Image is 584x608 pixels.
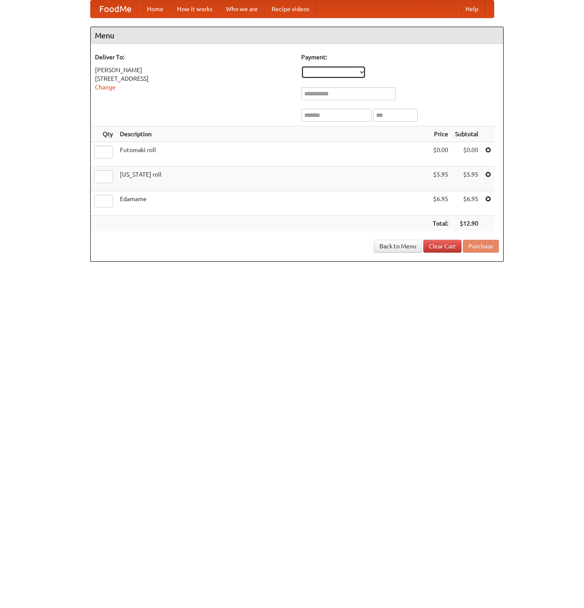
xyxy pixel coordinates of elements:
th: $12.90 [452,216,482,232]
a: FoodMe [91,0,140,18]
a: Back to Menu [374,240,422,253]
a: Who we are [219,0,265,18]
td: $6.95 [429,191,452,216]
th: Subtotal [452,126,482,142]
a: Change [95,84,116,91]
div: [PERSON_NAME] [95,66,293,74]
td: Edamame [116,191,429,216]
th: Price [429,126,452,142]
td: [US_STATE] roll [116,167,429,191]
td: $6.95 [452,191,482,216]
th: Qty [91,126,116,142]
td: $5.95 [452,167,482,191]
h4: Menu [91,27,503,44]
th: Total: [429,216,452,232]
td: $5.95 [429,167,452,191]
td: $0.00 [452,142,482,167]
a: Home [140,0,170,18]
a: Recipe videos [265,0,316,18]
a: How it works [170,0,219,18]
td: $0.00 [429,142,452,167]
div: [STREET_ADDRESS] [95,74,293,83]
th: Description [116,126,429,142]
h5: Deliver To: [95,53,293,61]
td: Futomaki roll [116,142,429,167]
button: Purchase [463,240,499,253]
h5: Payment: [301,53,499,61]
a: Clear Cart [423,240,462,253]
a: Help [459,0,485,18]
